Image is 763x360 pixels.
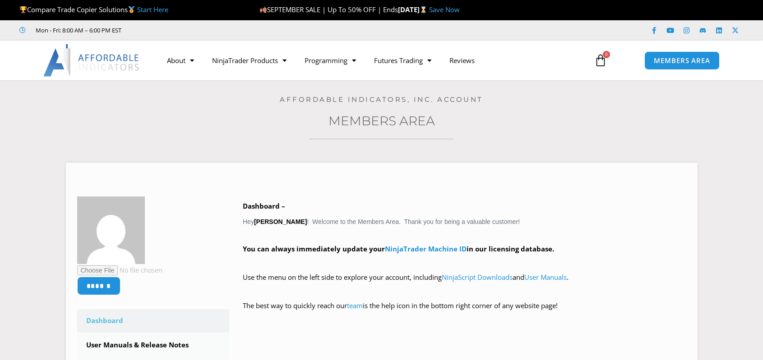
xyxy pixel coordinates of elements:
[385,244,467,253] a: NinjaTrader Machine ID
[158,50,584,71] nav: Menu
[280,95,483,104] a: Affordable Indicators, Inc. Account
[347,301,363,310] a: team
[134,26,269,35] iframe: Customer reviews powered by Trustpilot
[654,57,710,64] span: MEMBERS AREA
[243,244,554,253] strong: You can always immediately update your in our licensing database.
[243,201,285,210] b: Dashboard –
[524,273,567,282] a: User Manuals
[581,47,620,73] a: 0
[420,6,427,13] img: ⌛
[77,196,145,264] img: c72aef852bbf88a3114c080e1534215742d2e87633a4603fef091377b52d41b4
[158,50,203,71] a: About
[442,273,513,282] a: NinjaScript Downloads
[644,51,720,70] a: MEMBERS AREA
[440,50,484,71] a: Reviews
[33,25,121,36] span: Mon - Fri: 8:00 AM – 6:00 PM EST
[365,50,440,71] a: Futures Trading
[137,5,168,14] a: Start Here
[296,50,365,71] a: Programming
[243,271,686,296] p: Use the menu on the left side to explore your account, including and .
[328,113,435,128] a: Members Area
[259,5,398,14] span: SEPTEMBER SALE | Up To 50% OFF | Ends
[128,6,135,13] img: 🥇
[260,6,267,13] img: 🍂
[77,309,230,333] a: Dashboard
[77,333,230,357] a: User Manuals & Release Notes
[43,44,140,77] img: LogoAI | Affordable Indicators – NinjaTrader
[603,51,610,58] span: 0
[254,218,307,225] strong: [PERSON_NAME]
[243,200,686,325] div: Hey ! Welcome to the Members Area. Thank you for being a valuable customer!
[203,50,296,71] a: NinjaTrader Products
[19,5,168,14] span: Compare Trade Copier Solutions
[20,6,27,13] img: 🏆
[429,5,460,14] a: Save Now
[243,300,686,325] p: The best way to quickly reach our is the help icon in the bottom right corner of any website page!
[398,5,429,14] strong: [DATE]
